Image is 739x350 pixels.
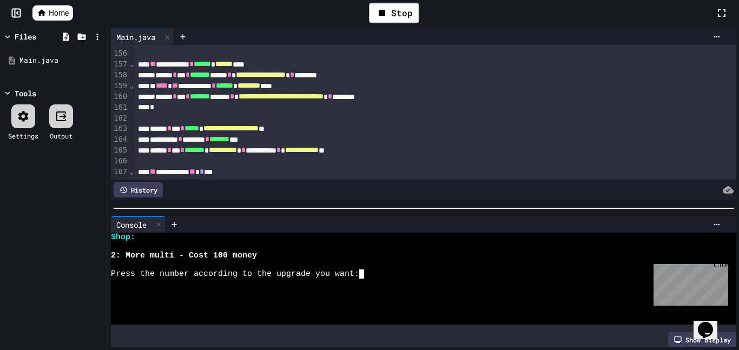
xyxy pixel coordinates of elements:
div: Main.java [111,31,161,43]
div: Settings [8,131,38,141]
div: 158 [111,70,129,81]
div: 166 [111,156,129,167]
span: 2: More multi - Cost 100 money [111,251,257,260]
iframe: chat widget [649,260,728,306]
div: Console [111,219,152,230]
div: 161 [111,102,129,113]
div: 164 [111,134,129,145]
div: Files [15,31,36,42]
div: History [114,182,163,197]
div: Chat with us now!Close [4,4,75,69]
a: Home [32,5,73,21]
span: Shop: [111,233,135,242]
div: Console [111,216,166,233]
div: Show display [668,332,736,347]
div: 156 [111,48,129,59]
div: 167 [111,167,129,177]
div: 163 [111,123,129,134]
div: Output [50,131,72,141]
span: Fold line [129,60,134,68]
span: Press the number according to the upgrade you want: [111,269,359,279]
span: Home [49,8,69,18]
div: 159 [111,81,129,91]
div: Main.java [19,55,104,66]
div: Tools [15,88,36,99]
span: Fold line [129,167,134,176]
div: Stop [369,3,419,23]
div: 160 [111,91,129,102]
iframe: chat widget [694,307,728,339]
div: 162 [111,113,129,124]
div: 168 [111,177,129,188]
div: Main.java [111,29,174,45]
div: 165 [111,145,129,156]
span: Fold line [129,81,134,90]
div: 157 [111,59,129,70]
